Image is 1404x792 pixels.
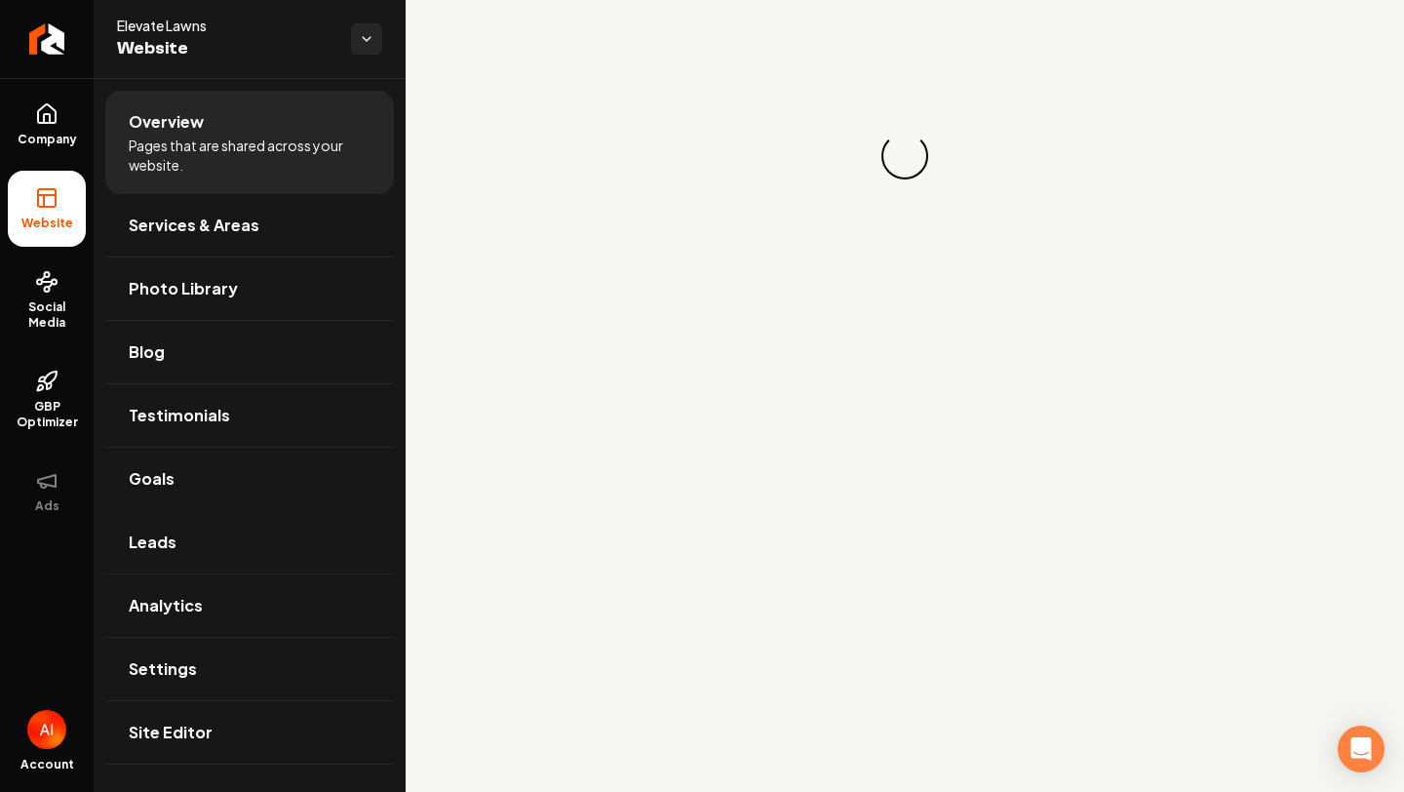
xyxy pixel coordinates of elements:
span: Goals [129,467,175,491]
button: Ads [8,454,86,530]
span: Social Media [8,299,86,331]
span: Website [117,35,335,62]
a: Services & Areas [105,194,394,257]
a: Site Editor [105,701,394,764]
span: Company [10,132,85,147]
span: Ads [27,498,67,514]
button: Open user button [27,710,66,749]
a: Company [8,87,86,163]
span: Account [20,757,74,772]
span: Photo Library [129,277,238,300]
span: GBP Optimizer [8,399,86,430]
a: GBP Optimizer [8,354,86,446]
div: Open Intercom Messenger [1338,726,1384,772]
span: Analytics [129,594,203,617]
span: Overview [129,110,204,134]
a: Blog [105,321,394,383]
div: Loading [877,129,933,184]
a: Leads [105,511,394,574]
img: Abdi Ismael [27,710,66,749]
span: Elevate Lawns [117,16,335,35]
a: Testimonials [105,384,394,447]
span: Services & Areas [129,214,259,237]
span: Blog [129,340,165,364]
span: Website [14,216,81,231]
a: Photo Library [105,257,394,320]
a: Social Media [8,255,86,346]
span: Testimonials [129,404,230,427]
span: Leads [129,531,176,554]
img: Rebolt Logo [29,23,65,55]
span: Pages that are shared across your website. [129,136,370,175]
a: Goals [105,448,394,510]
span: Settings [129,657,197,681]
a: Settings [105,638,394,700]
span: Site Editor [129,721,213,744]
a: Analytics [105,574,394,637]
